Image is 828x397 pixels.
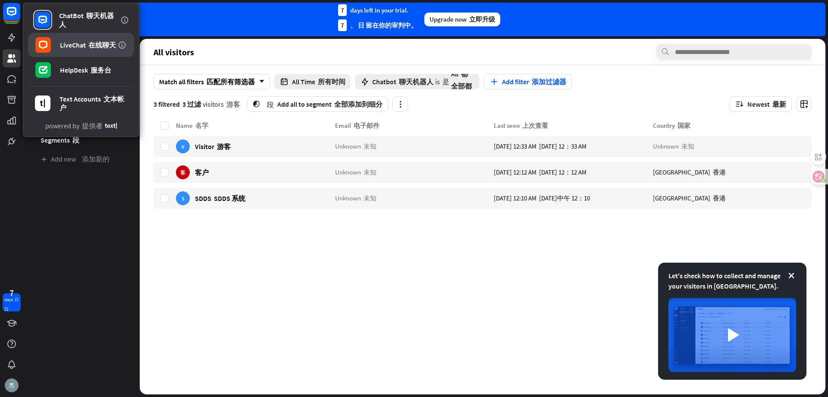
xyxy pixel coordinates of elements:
[154,100,201,108] span: 3 filtered
[203,100,240,108] span: visitors
[494,168,586,177] span: [DATE] 12:12 AM
[154,47,194,57] span: All visitors
[207,77,255,86] font: 匹配所有筛选器
[494,194,590,203] span: [DATE] 12:10 AM
[217,142,231,150] font: 游客
[338,4,347,16] div: 7
[713,168,726,176] font: 香港
[713,194,726,202] font: 香港
[274,74,351,89] button: All Time 所有时间
[7,3,33,29] button: Open LiveChat chat widget
[335,194,376,203] span: Unknown
[4,306,10,312] font: 日
[214,194,245,202] font: SDDS 系统
[364,168,376,176] font: 未知
[4,297,19,316] div: days
[451,70,474,94] span: All
[176,165,190,179] div: 客
[372,77,433,86] span: Chatbot
[338,4,417,35] div: days left in your trial.
[668,270,796,291] div: Let's check how to collect and manage your visitors in [GEOGRAPHIC_DATA].
[82,155,110,163] font: 添加新的
[154,74,270,89] div: Match all filters
[255,79,264,84] i: arrow_down
[195,168,209,176] span: 客户
[176,191,190,205] div: S
[9,289,14,297] div: 7
[182,100,201,108] font: 3 过滤
[539,194,590,202] font: [DATE]中午 12：10
[364,194,376,202] font: 未知
[318,77,345,86] font: 所有时间
[247,96,388,112] button: segment 段Add all to segment 全部添加到细分
[494,142,586,151] span: [DATE] 12:33 AM
[226,100,240,108] font: 游客
[668,298,796,372] img: image
[364,142,376,150] font: 未知
[41,136,79,144] font: Segments
[653,168,726,177] span: [GEOGRAPHIC_DATA]
[195,121,208,130] font: 名字
[522,121,548,130] font: 上次查看
[334,100,383,108] font: 全部添加到细分
[338,21,417,29] font: 、 日 留在你的审判中。
[3,293,21,311] a: 7 days 日日
[335,121,494,130] div: Email
[677,121,690,130] font: 国家
[772,100,786,108] font: 最新
[15,297,19,302] font: 日
[451,82,474,90] font: 全部
[532,77,566,86] font: 添加过滤器
[484,74,572,89] button: Add filter 添加过滤器
[461,70,468,78] font: 都
[435,77,449,86] span: is
[195,142,231,150] span: Visitor
[465,82,472,90] font: 都
[653,121,812,130] div: Country
[354,121,379,130] font: 电子邮件
[469,15,495,23] font: 立即升级
[442,77,449,86] font: 是
[72,136,79,144] font: 段
[253,101,274,108] i: segment
[681,142,694,150] font: 未知
[176,121,335,130] div: Name
[335,168,376,177] span: Unknown
[539,142,586,150] font: [DATE] 12：33 AM
[424,13,500,26] div: Upgrade now
[494,121,653,130] div: Last seen
[653,194,726,203] span: [GEOGRAPHIC_DATA]
[729,96,792,112] button: Newest 最新
[338,19,347,31] div: 7
[176,140,190,153] div: V
[195,194,245,202] span: SDDS
[399,77,433,86] font: 聊天机器人
[267,101,274,108] font: 段
[335,142,376,151] span: Unknown
[35,152,128,166] a: Add new
[653,142,694,151] span: Unknown
[539,168,586,176] font: [DATE] 12：12 AM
